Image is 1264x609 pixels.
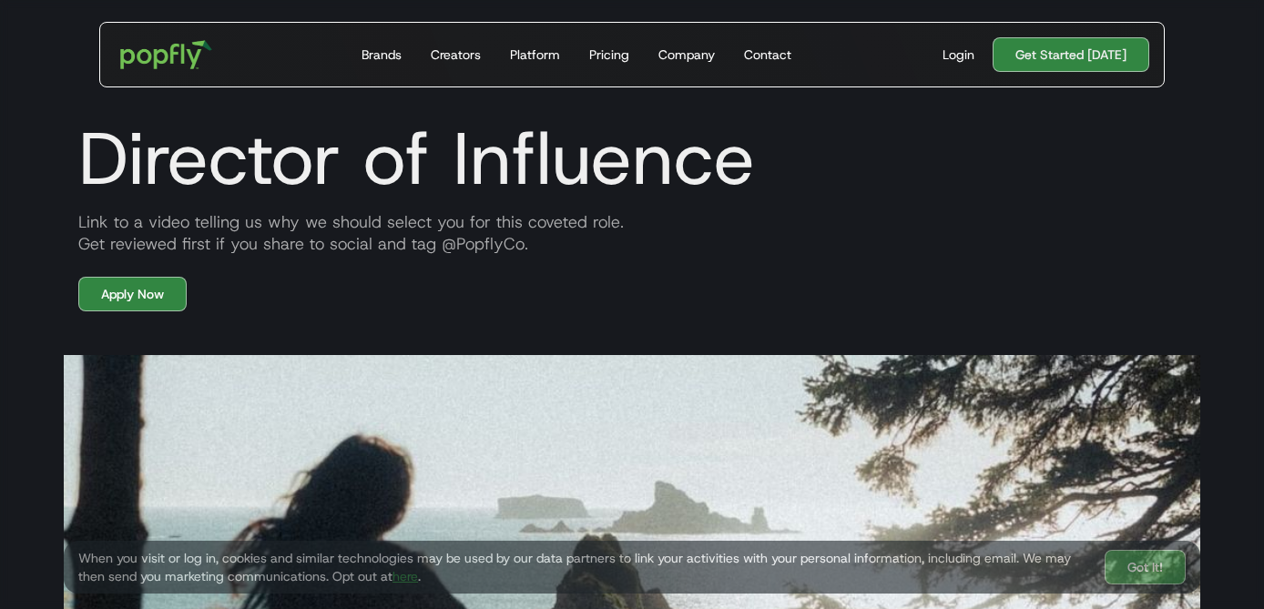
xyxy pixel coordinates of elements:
[1105,550,1186,584] a: Got It!
[362,46,402,64] div: Brands
[107,27,225,82] a: home
[423,23,488,86] a: Creators
[354,23,409,86] a: Brands
[658,46,715,64] div: Company
[651,23,722,86] a: Company
[582,23,637,86] a: Pricing
[589,46,629,64] div: Pricing
[503,23,567,86] a: Platform
[943,46,974,64] div: Login
[78,549,1090,585] div: When you visit or log in, cookies and similar technologies may be used by our data partners to li...
[431,46,481,64] div: Creators
[993,37,1149,72] a: Get Started [DATE]
[935,46,982,64] a: Login
[64,211,1200,255] div: Link to a video telling us why we should select you for this coveted role. Get reviewed first if ...
[737,23,799,86] a: Contact
[510,46,560,64] div: Platform
[78,277,187,311] a: Apply Now
[744,46,791,64] div: Contact
[392,568,418,584] a: here
[64,115,1200,202] h1: Director of Influence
